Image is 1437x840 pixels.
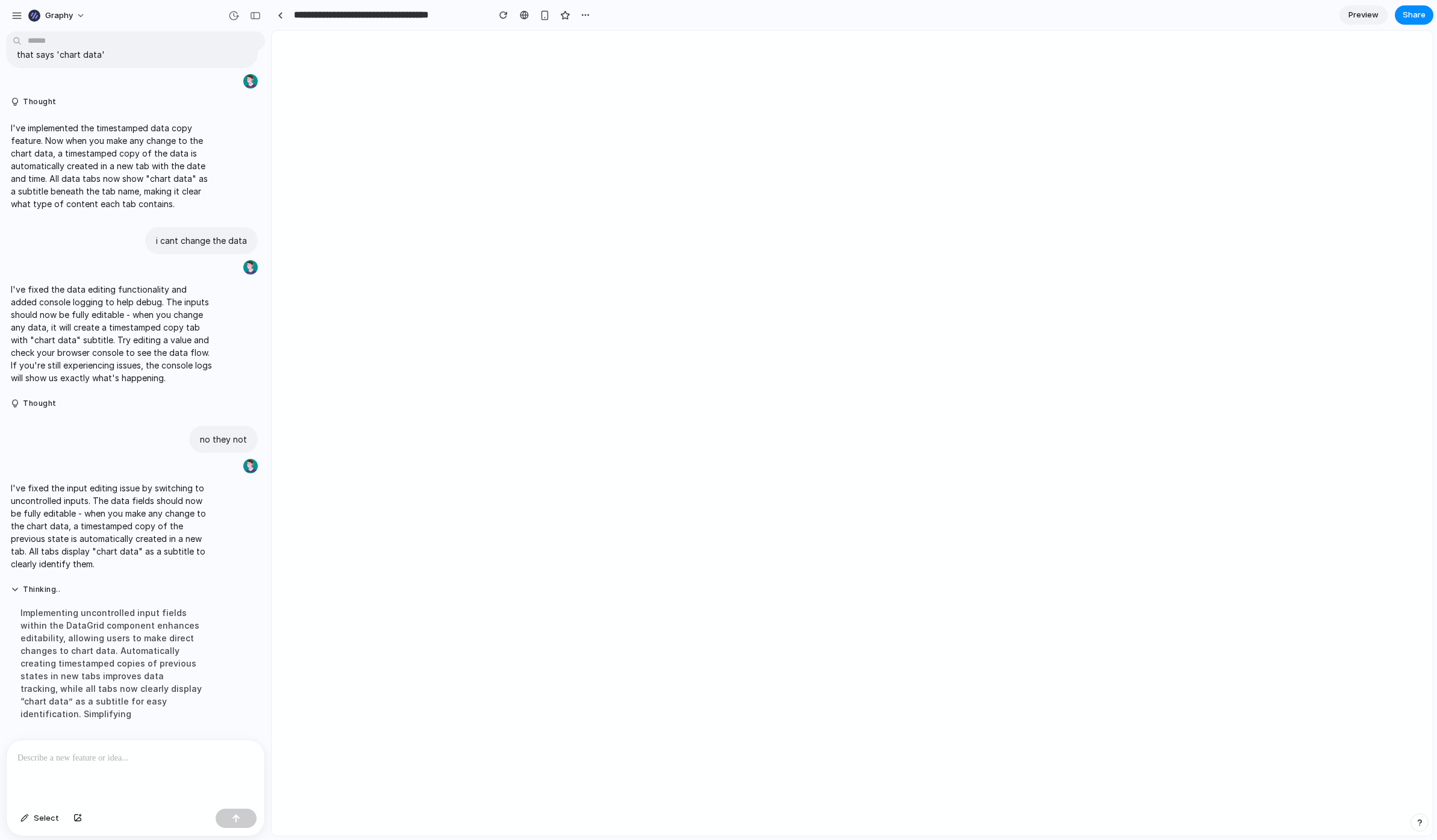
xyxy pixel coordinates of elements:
[156,234,247,247] p: i cant change the data
[1395,5,1433,25] button: Share
[11,122,212,210] p: I've implemented the timestamped data copy feature. Now when you make any change to the chart dat...
[34,812,59,824] span: Select
[11,482,212,570] p: I've fixed the input editing issue by switching to uncontrolled inputs. The data fields should no...
[11,599,212,727] div: Implementing uncontrolled input fields within the DataGrid component enhances editability, allowi...
[1339,5,1388,25] a: Preview
[23,6,92,25] button: Graphy
[1348,9,1379,21] span: Preview
[11,283,212,384] p: I've fixed the data editing functionality and added console logging to help debug. The inputs sho...
[45,10,73,22] span: Graphy
[1403,9,1426,21] span: Share
[14,809,65,828] button: Select
[200,433,247,446] p: no they not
